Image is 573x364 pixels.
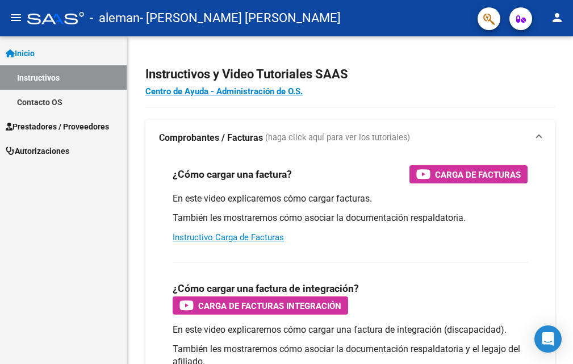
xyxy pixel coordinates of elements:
[173,281,359,296] h3: ¿Cómo cargar una factura de integración?
[90,6,140,31] span: - aleman
[534,325,562,353] div: Open Intercom Messenger
[409,165,528,183] button: Carga de Facturas
[145,120,555,156] mat-expansion-panel-header: Comprobantes / Facturas (haga click aquí para ver los tutoriales)
[173,296,348,315] button: Carga de Facturas Integración
[173,324,528,336] p: En este video explicaremos cómo cargar una factura de integración (discapacidad).
[159,132,263,144] strong: Comprobantes / Facturas
[173,193,528,205] p: En este video explicaremos cómo cargar facturas.
[145,86,303,97] a: Centro de Ayuda - Administración de O.S.
[140,6,341,31] span: - [PERSON_NAME] [PERSON_NAME]
[173,212,528,224] p: También les mostraremos cómo asociar la documentación respaldatoria.
[173,166,292,182] h3: ¿Cómo cargar una factura?
[435,168,521,182] span: Carga de Facturas
[145,64,555,85] h2: Instructivos y Video Tutoriales SAAS
[198,299,341,313] span: Carga de Facturas Integración
[550,11,564,24] mat-icon: person
[6,145,69,157] span: Autorizaciones
[265,132,410,144] span: (haga click aquí para ver los tutoriales)
[6,120,109,133] span: Prestadores / Proveedores
[9,11,23,24] mat-icon: menu
[173,232,284,242] a: Instructivo Carga de Facturas
[6,47,35,60] span: Inicio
